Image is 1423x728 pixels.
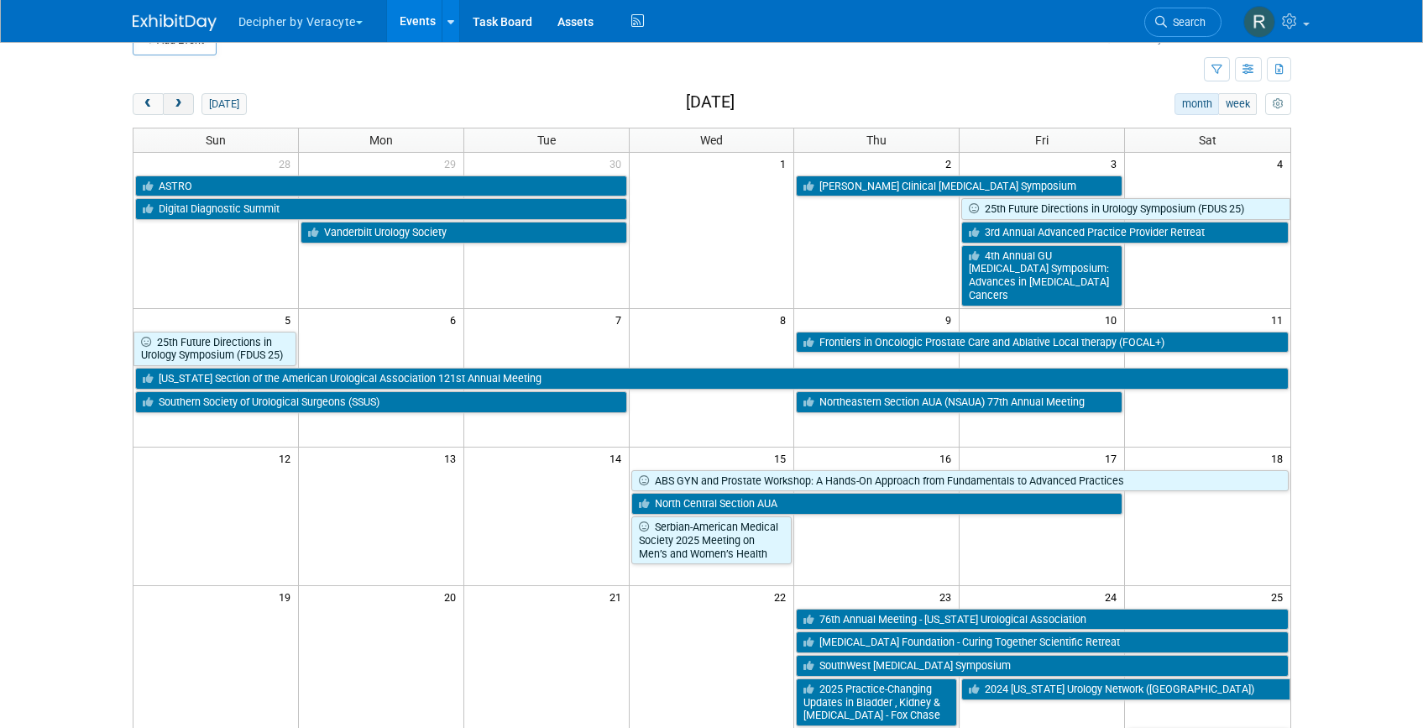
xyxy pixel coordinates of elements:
span: 8 [778,309,793,330]
span: 30 [608,153,629,174]
span: 21 [608,586,629,607]
span: 28 [277,153,298,174]
button: next [163,93,194,115]
span: 29 [442,153,463,174]
a: 3rd Annual Advanced Practice Provider Retreat [961,222,1288,244]
span: 22 [772,586,793,607]
a: 2024 [US_STATE] Urology Network ([GEOGRAPHIC_DATA]) [961,678,1290,700]
h2: [DATE] [686,93,735,112]
span: Fri [1035,134,1049,147]
span: Sat [1199,134,1216,147]
span: 3 [1109,153,1124,174]
a: Search [1144,8,1222,37]
a: [MEDICAL_DATA] Foundation - Curing Together Scientific Retreat [796,631,1288,653]
a: Serbian-American Medical Society 2025 Meeting on Men’s and Women’s Health [631,516,793,564]
span: 11 [1269,309,1290,330]
span: 4 [1275,153,1290,174]
a: Vanderbilt Urology Society [301,222,627,244]
span: 7 [614,309,629,330]
a: 2025 Practice-Changing Updates in Bladder , Kidney & [MEDICAL_DATA] - Fox Chase [796,678,957,726]
span: 16 [938,448,959,469]
span: 5 [283,309,298,330]
a: 76th Annual Meeting - [US_STATE] Urological Association [796,609,1288,631]
button: myCustomButton [1265,93,1290,115]
span: 6 [448,309,463,330]
span: 14 [608,448,629,469]
span: Mon [369,134,393,147]
span: Search [1167,16,1206,29]
img: Ryen MacDonald [1243,6,1275,38]
a: 25th Future Directions in Urology Symposium (FDUS 25) [961,198,1290,220]
button: week [1218,93,1257,115]
span: 12 [277,448,298,469]
span: 20 [442,586,463,607]
span: 9 [944,309,959,330]
a: SouthWest [MEDICAL_DATA] Symposium [796,655,1288,677]
span: 19 [277,586,298,607]
a: North Central Section AUA [631,493,1123,515]
a: [US_STATE] Section of the American Urological Association 121st Annual Meeting [135,368,1289,390]
span: 15 [772,448,793,469]
span: 17 [1103,448,1124,469]
span: Wed [700,134,723,147]
a: ASTRO [135,175,627,197]
span: 18 [1269,448,1290,469]
a: Southern Society of Urological Surgeons (SSUS) [135,391,627,413]
a: Northeastern Section AUA (NSAUA) 77th Annual Meeting [796,391,1122,413]
span: 24 [1103,586,1124,607]
span: 1 [778,153,793,174]
span: 10 [1103,309,1124,330]
span: Tue [537,134,556,147]
a: ABS GYN and Prostate Workshop: A Hands-On Approach from Fundamentals to Advanced Practices [631,470,1289,492]
button: [DATE] [201,93,246,115]
a: Digital Diagnostic Summit [135,198,627,220]
a: 25th Future Directions in Urology Symposium (FDUS 25) [133,332,296,366]
span: Sun [206,134,226,147]
a: 4th Annual GU [MEDICAL_DATA] Symposium: Advances in [MEDICAL_DATA] Cancers [961,245,1122,306]
span: 25 [1269,586,1290,607]
img: ExhibitDay [133,14,217,31]
a: Frontiers in Oncologic Prostate Care and Ablative Local therapy (FOCAL+) [796,332,1288,354]
i: Personalize Calendar [1273,99,1284,110]
span: 23 [938,586,959,607]
span: 13 [442,448,463,469]
span: 2 [944,153,959,174]
span: Thu [866,134,887,147]
button: prev [133,93,164,115]
a: [PERSON_NAME] Clinical [MEDICAL_DATA] Symposium [796,175,1122,197]
button: month [1174,93,1219,115]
